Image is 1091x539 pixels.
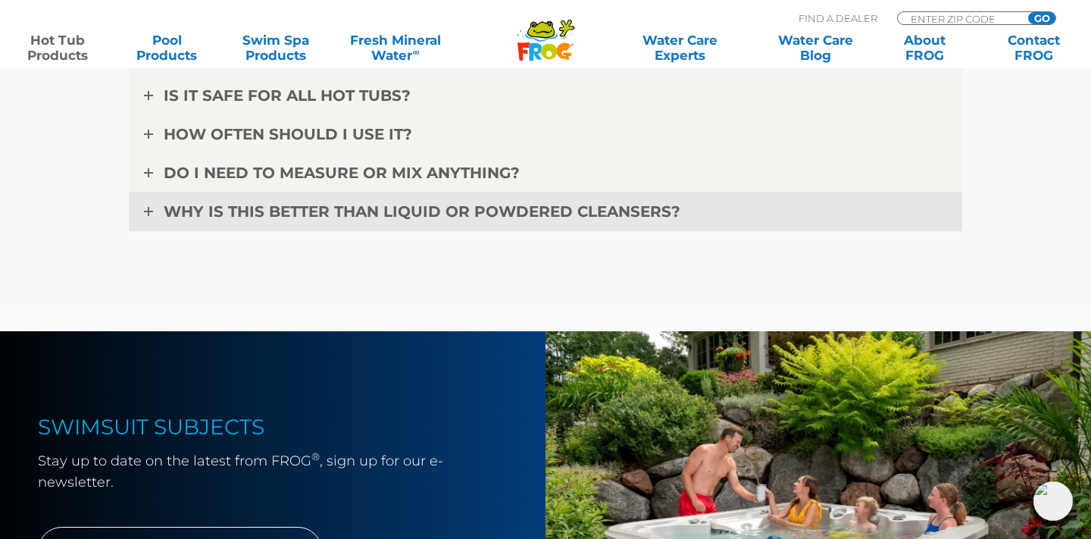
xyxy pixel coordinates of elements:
p: Stay up to date on the latest from FROG , sign up for our e-newsletter. [38,450,470,493]
a: Swim SpaProducts [233,33,318,63]
a: Hot TubProducts [15,33,100,63]
input: Zip Code Form [909,12,1011,25]
h4: SWIMSUIT SUBJECTS [38,415,470,439]
a: HOW OFTEN SHOULD I USE IT? [129,114,962,154]
a: Fresh MineralWater∞ [342,33,449,63]
p: Find A Dealer [799,11,877,25]
span: IS IT SAFE FOR ALL HOT TUBS? [164,86,411,105]
input: GO [1028,12,1055,24]
a: IS IT SAFE FOR ALL HOT TUBS? [129,76,962,115]
a: WHY IS THIS BETTER THAN LIQUID OR POWDERED CLEANSERS? [129,192,962,231]
span: WHY IS THIS BETTER THAN LIQUID OR POWDERED CLEANSERS? [164,202,680,221]
sup: ∞ [412,46,419,58]
a: Water CareExperts [611,33,749,63]
a: DO I NEED TO MEASURE OR MIX ANYTHING? [129,153,962,193]
sup: ® [311,450,320,462]
span: DO I NEED TO MEASURE OR MIX ANYTHING? [164,164,520,182]
a: PoolProducts [124,33,209,63]
a: Water CareBlog [773,33,858,63]
a: ContactFROG [991,33,1076,63]
a: AboutFROG [882,33,967,63]
img: openIcon [1033,481,1073,521]
span: HOW OFTEN SHOULD I USE IT? [164,125,412,143]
